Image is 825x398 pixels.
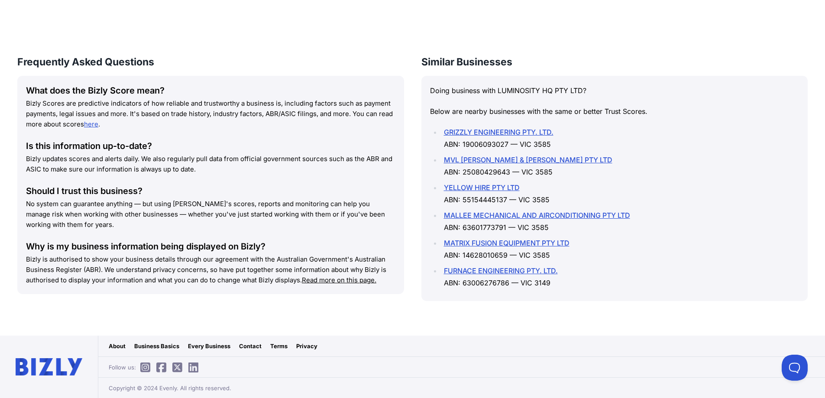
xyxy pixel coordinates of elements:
[109,363,203,372] span: Follow us:
[84,120,98,128] a: here
[26,199,395,230] p: No system can guarantee anything — but using [PERSON_NAME]'s scores, reports and monitoring can h...
[444,211,630,220] a: MALLEE MECHANICAL AND AIRCONDITIONING PTY LTD
[26,240,395,252] div: Why is my business information being displayed on Bizly?
[26,254,395,285] p: Bizly is authorised to show your business details through our agreement with the Australian Gover...
[782,355,808,381] iframe: Toggle Customer Support
[444,239,569,247] a: MATRIX FUSION EQUIPMENT PTY LTD
[441,154,799,178] li: ABN: 25080429643 — VIC 3585
[444,128,553,136] a: GRIZZLY ENGINEERING PTY. LTD.
[444,266,558,275] a: FURNACE ENGINEERING PTY. LTD.
[444,155,612,164] a: MVL [PERSON_NAME] & [PERSON_NAME] PTY LTD
[441,126,799,150] li: ABN: 19006093027 — VIC 3585
[26,84,395,97] div: What does the Bizly Score mean?
[441,181,799,206] li: ABN: 55154445137 — VIC 3585
[296,342,317,350] a: Privacy
[109,384,231,392] span: Copyright © 2024 Evenly. All rights reserved.
[109,342,126,350] a: About
[421,55,808,69] h3: Similar Businesses
[26,140,395,152] div: Is this information up-to-date?
[430,105,799,117] p: Below are nearby businesses with the same or better Trust Scores.
[26,98,395,129] p: Bizly Scores are predictive indicators of how reliable and trustworthy a business is, including f...
[441,237,799,261] li: ABN: 14628010659 — VIC 3585
[302,276,376,284] a: Read more on this page.
[441,265,799,289] li: ABN: 63006276786 — VIC 3149
[26,185,395,197] div: Should I trust this business?
[441,209,799,233] li: ABN: 63601773791 — VIC 3585
[444,183,520,192] a: YELLOW HIRE PTY LTD
[17,55,404,69] h3: Frequently Asked Questions
[134,342,179,350] a: Business Basics
[239,342,262,350] a: Contact
[188,342,230,350] a: Every Business
[430,84,799,97] p: Doing business with LUMINOSITY HQ PTY LTD?
[26,154,395,175] p: Bizly updates scores and alerts daily. We also regularly pull data from official government sourc...
[270,342,288,350] a: Terms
